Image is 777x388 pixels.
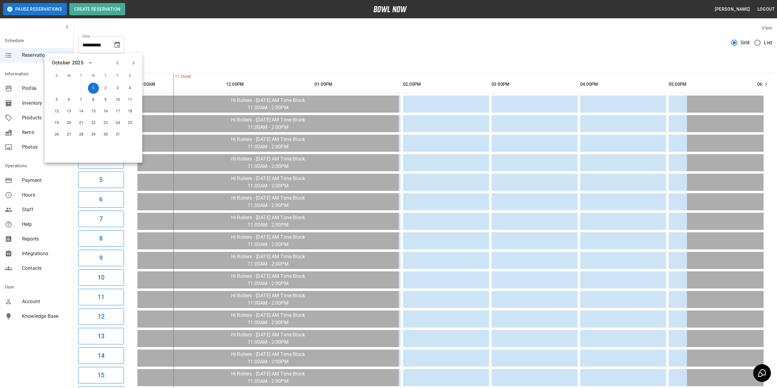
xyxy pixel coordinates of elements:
button: Oct 29, 2025 [88,129,99,140]
button: 12 [78,308,124,325]
button: Oct 9, 2025 [100,94,111,105]
button: Oct 8, 2025 [88,94,99,105]
button: Oct 3, 2025 [112,83,123,94]
div: inventory tabs [78,58,772,73]
button: Oct 31, 2025 [112,129,123,140]
span: S [125,70,136,82]
button: 9 [78,250,124,266]
button: Oct 7, 2025 [76,94,87,105]
button: Oct 28, 2025 [76,129,87,140]
button: [PERSON_NAME] [712,4,752,15]
button: 14 [78,347,124,364]
button: Oct 1, 2025 [88,83,99,94]
button: Create Reservation [69,3,125,15]
span: Reservations [22,52,68,59]
button: 13 [78,328,124,344]
button: 8 [78,230,124,247]
button: Oct 12, 2025 [51,106,62,117]
button: Previous month [112,58,123,68]
span: Photos [22,143,68,151]
button: Oct 15, 2025 [88,106,99,117]
div: October [52,59,70,67]
h6: 13 [98,331,104,341]
button: 5 [78,172,124,188]
span: Payment [22,177,68,184]
span: Items [22,129,68,136]
span: Contacts [22,265,68,272]
span: Integrations [22,250,68,257]
span: 11:25AM [173,74,175,80]
button: Oct 16, 2025 [100,106,111,117]
button: Oct 5, 2025 [51,94,62,105]
th: 11:00AM [137,76,223,93]
button: Oct 24, 2025 [112,118,123,129]
span: Staff [22,206,68,213]
h6: 8 [99,234,103,243]
h6: 12 [98,312,104,321]
span: Help [22,221,68,228]
span: T [76,70,87,82]
button: Oct 18, 2025 [125,106,136,117]
button: 15 [78,367,124,383]
span: List [764,39,772,46]
button: 7 [78,211,124,227]
button: Oct 25, 2025 [125,118,136,129]
h6: 7 [99,214,103,224]
span: F [112,70,123,82]
button: Oct 20, 2025 [64,118,74,129]
button: Oct 13, 2025 [64,106,74,117]
button: Pause Reservations [3,3,67,15]
button: Oct 17, 2025 [112,106,123,117]
th: 01:00PM [314,76,401,93]
span: W [88,70,99,82]
h6: 5 [99,175,103,185]
h6: 6 [99,194,103,204]
button: Oct 4, 2025 [125,83,136,94]
button: 6 [78,191,124,208]
button: Oct 10, 2025 [112,94,123,105]
h6: 10 [98,273,104,282]
button: Oct 14, 2025 [76,106,87,117]
span: Grid [741,39,750,46]
span: S [51,70,62,82]
h6: 14 [98,351,104,361]
span: Inventory [22,100,68,107]
img: logo [373,6,407,12]
button: Oct 27, 2025 [64,129,74,140]
button: Oct 30, 2025 [100,129,111,140]
button: Oct 21, 2025 [76,118,87,129]
span: Hours [22,191,68,199]
th: 02:00PM [403,76,489,93]
span: Reports [22,235,68,243]
button: 10 [78,269,124,286]
button: Oct 2, 2025 [100,83,111,94]
button: Next month [128,58,139,68]
button: calendar view is open, switch to year view [85,58,96,68]
span: Profile [22,85,68,92]
button: Oct 11, 2025 [125,94,136,105]
span: M [64,70,74,82]
label: View [761,25,772,31]
div: 2025 [72,59,83,67]
button: Oct 26, 2025 [51,129,62,140]
span: Knowledge Base [22,313,68,320]
h6: 9 [99,253,103,263]
button: Oct 6, 2025 [64,94,74,105]
th: 12:00PM [226,76,312,93]
span: T [100,70,111,82]
button: Oct 23, 2025 [100,118,111,129]
h6: 15 [98,370,104,380]
span: Account [22,298,68,305]
button: Oct 19, 2025 [51,118,62,129]
button: Choose date, selected date is Oct 1, 2025 [111,39,123,51]
button: Logout [755,4,777,15]
button: Oct 22, 2025 [88,118,99,129]
button: 11 [78,289,124,305]
span: Products [22,114,68,121]
h6: 11 [98,292,104,302]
